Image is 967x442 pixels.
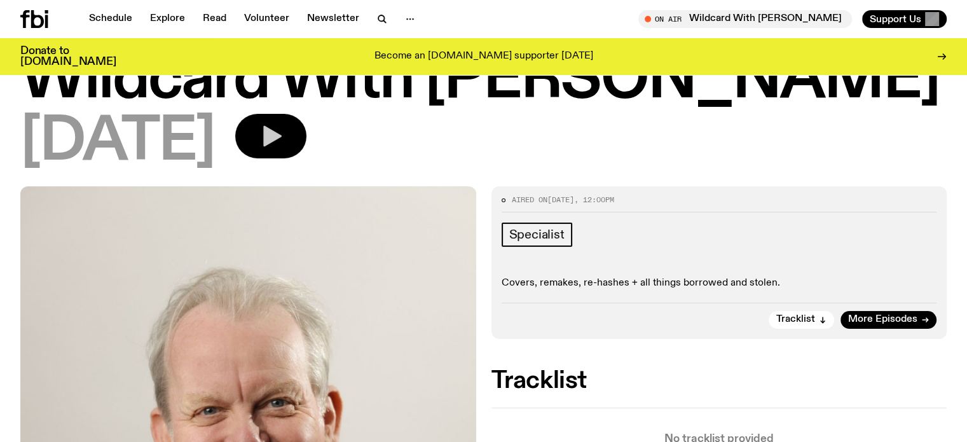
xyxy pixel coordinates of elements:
[502,223,572,247] a: Specialist
[574,195,614,205] span: , 12:00pm
[20,114,215,171] span: [DATE]
[509,228,565,242] span: Specialist
[512,195,547,205] span: Aired on
[547,195,574,205] span: [DATE]
[142,10,193,28] a: Explore
[299,10,367,28] a: Newsletter
[502,277,937,289] p: Covers, remakes, re-hashes + all things borrowed and stolen.
[374,51,593,62] p: Become an [DOMAIN_NAME] supporter [DATE]
[81,10,140,28] a: Schedule
[776,315,815,324] span: Tracklist
[840,311,936,329] a: More Episodes
[769,311,834,329] button: Tracklist
[638,10,852,28] button: On AirWildcard With [PERSON_NAME]
[862,10,947,28] button: Support Us
[237,10,297,28] a: Volunteer
[491,369,947,392] h2: Tracklist
[195,10,234,28] a: Read
[20,52,947,109] h1: Wildcard With [PERSON_NAME]
[20,46,116,67] h3: Donate to [DOMAIN_NAME]
[848,315,917,324] span: More Episodes
[870,13,921,25] span: Support Us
